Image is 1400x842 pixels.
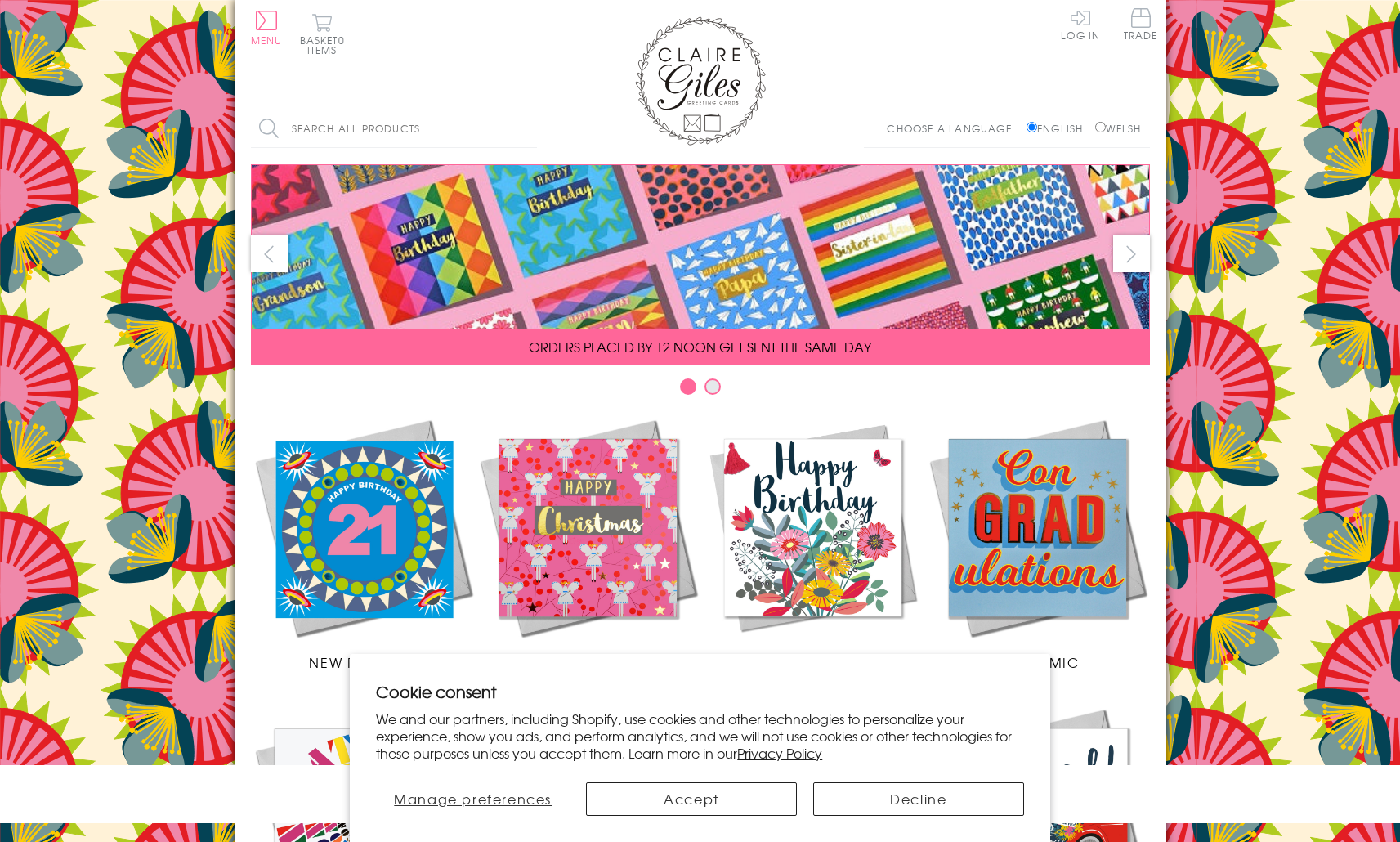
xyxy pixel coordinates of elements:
span: Menu [251,33,283,47]
input: English [1027,122,1037,132]
a: Birthdays [700,415,925,672]
a: Privacy Policy [737,743,822,763]
button: prev [251,235,288,272]
button: next [1113,235,1150,272]
label: English [1027,121,1091,136]
span: Christmas [546,652,629,672]
span: Manage preferences [394,789,552,808]
div: Carousel Pagination [251,378,1150,403]
button: Accept [586,782,797,816]
p: We and our partners, including Shopify, use cookies and other technologies to personalize your ex... [376,710,1024,761]
a: Trade [1124,8,1158,43]
input: Search [521,110,537,147]
a: New Releases [251,415,476,672]
span: New Releases [309,652,416,672]
button: Decline [813,782,1024,816]
span: ORDERS PLACED BY 12 NOON GET SENT THE SAME DAY [529,337,871,356]
button: Carousel Page 1 (Current Slide) [680,378,696,395]
a: Academic [925,415,1150,672]
img: Claire Giles Greetings Cards [635,16,766,146]
button: Carousel Page 2 [704,378,721,395]
label: Welsh [1095,121,1142,136]
p: Choose a language: [887,121,1023,136]
button: Menu [251,11,283,45]
span: 0 items [307,33,345,57]
input: Welsh [1095,122,1106,132]
h2: Cookie consent [376,680,1024,703]
span: Birthdays [773,652,852,672]
span: Academic [995,652,1080,672]
button: Manage preferences [376,782,570,816]
input: Search all products [251,110,537,147]
button: Basket0 items [300,13,345,55]
a: Log In [1061,8,1100,40]
span: Trade [1124,8,1158,40]
a: Christmas [476,415,700,672]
